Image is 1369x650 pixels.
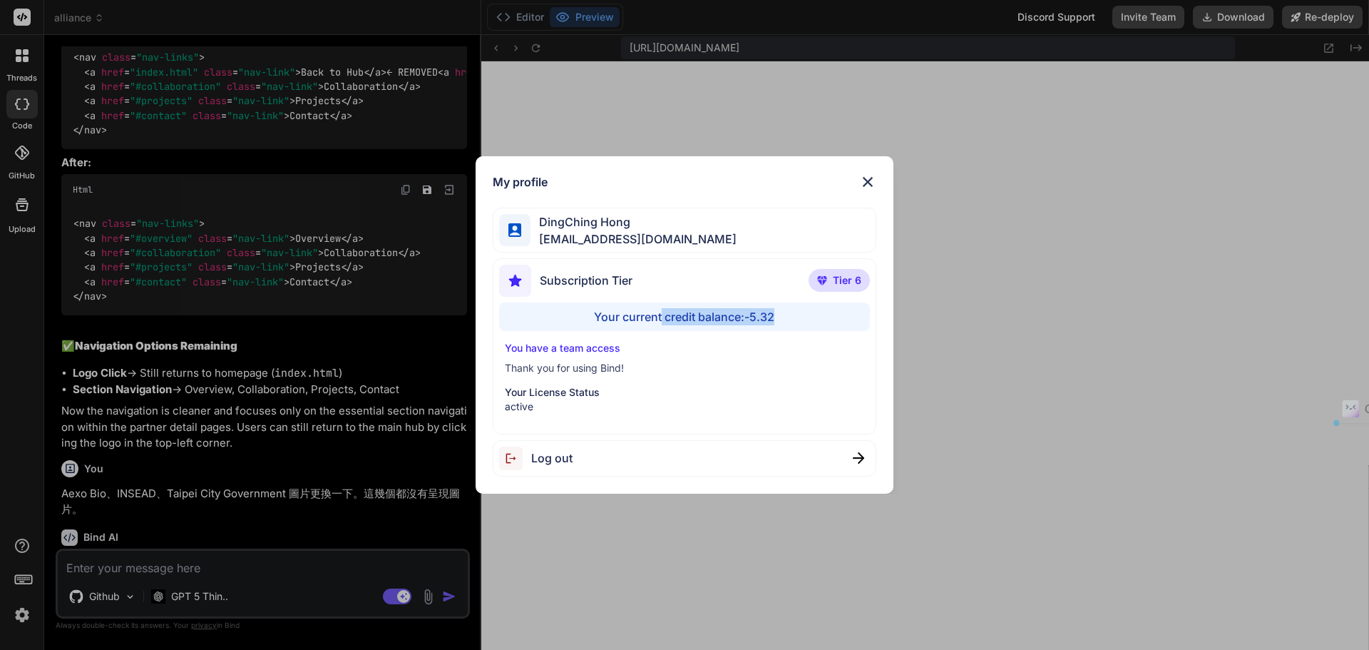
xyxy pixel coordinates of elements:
p: active [505,400,865,414]
span: Subscription Tier [540,272,632,289]
img: logout [499,447,531,470]
img: close [853,452,864,464]
span: Log out [531,450,573,467]
span: [EMAIL_ADDRESS][DOMAIN_NAME] [530,230,737,248]
div: Your current credit balance: -5.32 [499,303,871,331]
img: premium [817,276,827,285]
span: Tier 6 [833,273,861,288]
img: close [859,173,876,191]
img: subscription [499,265,531,297]
img: profile [508,223,522,237]
h1: My profile [493,173,548,191]
p: You have a team access [505,341,865,355]
p: Thank you for using Bind! [505,361,865,375]
span: DingChing Hong [530,213,737,230]
p: Your License Status [505,385,865,400]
